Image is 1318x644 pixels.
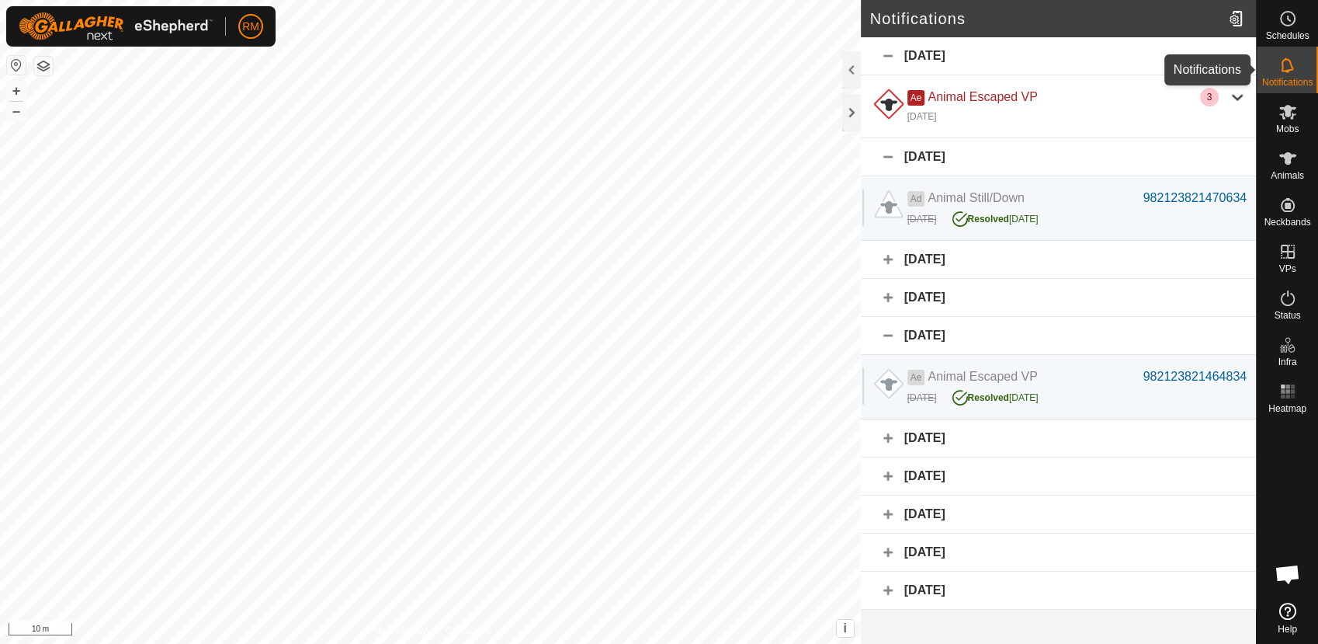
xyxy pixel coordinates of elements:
[369,624,427,638] a: Privacy Policy
[967,392,1008,403] span: Resolved
[928,90,1037,103] span: Animal Escaped VP
[1264,551,1311,597] div: Open chat
[7,82,26,100] button: +
[861,37,1256,75] div: [DATE]
[861,138,1256,176] div: [DATE]
[907,110,937,124] div: [DATE]
[1271,171,1304,180] span: Animals
[1274,311,1300,320] span: Status
[907,90,925,106] span: Ae
[19,12,213,40] img: Gallagher Logo
[1278,357,1296,367] span: Infra
[861,458,1256,496] div: [DATE]
[861,419,1256,458] div: [DATE]
[861,317,1256,355] div: [DATE]
[1264,218,1310,227] span: Neckbands
[1143,189,1247,207] div: 982123821470634
[843,621,846,635] span: i
[928,191,1024,204] span: Animal Still/Down
[1278,264,1295,273] span: VPs
[1276,124,1299,134] span: Mobs
[907,370,925,385] span: Ae
[1265,31,1309,40] span: Schedules
[967,214,1008,225] span: Resolved
[7,102,26,120] button: –
[861,496,1256,534] div: [DATE]
[861,534,1256,572] div: [DATE]
[1268,404,1306,413] span: Heatmap
[907,191,925,207] span: Ad
[907,391,937,405] div: [DATE]
[952,207,1038,226] div: [DATE]
[446,624,491,638] a: Contact Us
[837,620,854,637] button: i
[861,279,1256,317] div: [DATE]
[870,9,1223,28] h2: Notifications
[907,212,937,226] div: [DATE]
[7,56,26,75] button: Reset Map
[34,57,53,75] button: Map Layers
[1257,597,1318,640] a: Help
[952,386,1038,405] div: [DATE]
[861,241,1256,279] div: [DATE]
[1200,88,1219,106] div: 3
[1143,367,1247,386] div: 982123821464834
[928,370,1037,383] span: Animal Escaped VP
[861,572,1256,610] div: [DATE]
[242,19,259,35] span: RM
[1278,625,1297,634] span: Help
[1262,78,1313,87] span: Notifications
